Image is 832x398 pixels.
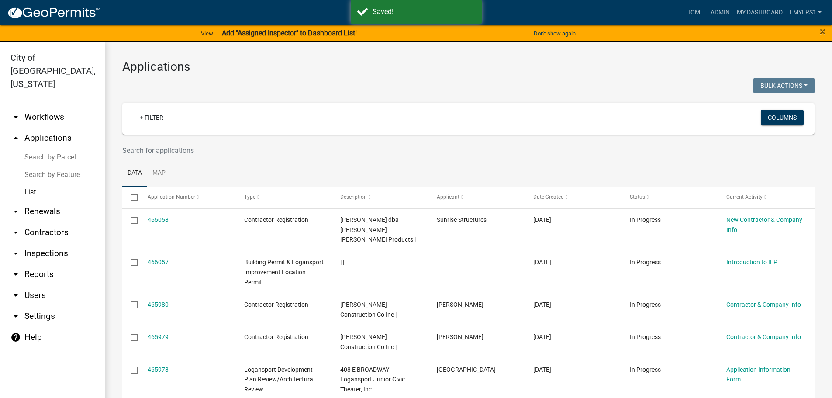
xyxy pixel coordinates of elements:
a: 465980 [148,301,169,308]
a: Admin [707,4,733,21]
a: 466058 [148,216,169,223]
span: In Progress [630,301,661,308]
datatable-header-cell: Current Activity [718,187,815,208]
span: Status [630,194,645,200]
a: Home [683,4,707,21]
a: Data [122,159,147,187]
a: My Dashboard [733,4,786,21]
a: Introduction to ILP [726,259,777,266]
a: 466057 [148,259,169,266]
span: 08/19/2025 [533,333,551,340]
div: Saved! [373,7,475,17]
span: 08/19/2025 [533,366,551,373]
a: Map [147,159,171,187]
i: arrow_drop_down [10,206,21,217]
span: 08/19/2025 [533,259,551,266]
datatable-header-cell: Date Created [525,187,621,208]
span: Date Created [533,194,564,200]
span: In Progress [630,259,661,266]
span: Sunrise Structures [437,216,487,223]
span: Building Permit & Logansport Improvement Location Permit [244,259,324,286]
span: Type [244,194,255,200]
a: lmyers1 [786,4,825,21]
span: In Progress [630,366,661,373]
datatable-header-cell: Application Number [139,187,235,208]
datatable-header-cell: Applicant [428,187,525,208]
input: Search for applications [122,142,697,159]
i: arrow_drop_down [10,227,21,238]
span: | | [340,259,344,266]
button: Bulk Actions [753,78,815,93]
a: New Contractor & Company Info [726,216,802,233]
span: Diana Copeland [437,301,483,308]
span: 08/19/2025 [533,301,551,308]
a: 465979 [148,333,169,340]
i: arrow_drop_down [10,248,21,259]
datatable-header-cell: Status [621,187,718,208]
datatable-header-cell: Type [235,187,332,208]
span: Current Activity [726,194,763,200]
span: × [820,25,825,38]
a: Contractor & Company Info [726,301,801,308]
i: arrow_drop_up [10,133,21,143]
i: arrow_drop_down [10,311,21,322]
span: Logansport Junior Civic Theater [437,366,496,373]
span: Shepler Construction Co Inc | [340,301,397,318]
span: In Progress [630,333,661,340]
span: Logansport Development Plan Review/Architectural Review [244,366,314,393]
a: View [197,26,217,41]
i: arrow_drop_down [10,290,21,301]
button: Don't show again [530,26,579,41]
span: Applicant [437,194,459,200]
span: Contractor Registration [244,333,308,340]
h3: Applications [122,59,815,74]
span: Lawrence Shirk dba Shirk Wood Products | [340,216,416,243]
span: 08/19/2025 [533,216,551,223]
span: 408 E BROADWAY Logansport Junior Civic Theater, Inc [340,366,405,393]
span: Contractor Registration [244,216,308,223]
span: Contractor Registration [244,301,308,308]
span: Application Number [148,194,195,200]
span: In Progress [630,216,661,223]
i: arrow_drop_down [10,269,21,280]
datatable-header-cell: Select [122,187,139,208]
a: 465978 [148,366,169,373]
strong: Add "Assigned Inspector" to Dashboard List! [222,29,357,37]
button: Columns [761,110,804,125]
datatable-header-cell: Description [332,187,428,208]
button: Close [820,26,825,37]
i: help [10,332,21,343]
span: Shepler Construction Co Inc | [340,333,397,350]
a: + Filter [133,110,170,125]
a: Application Information Form [726,366,791,383]
span: Description [340,194,367,200]
span: Diana Copeland [437,333,483,340]
i: arrow_drop_down [10,112,21,122]
a: Contractor & Company Info [726,333,801,340]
